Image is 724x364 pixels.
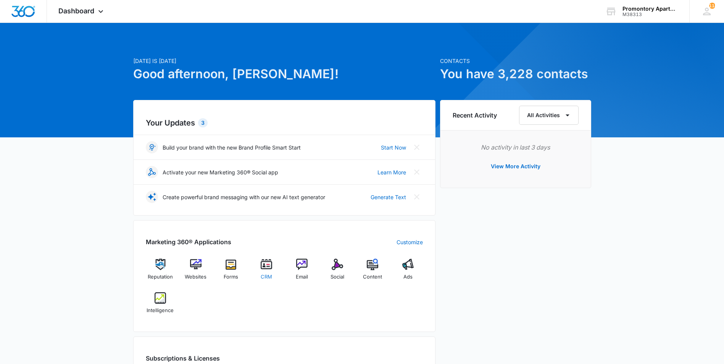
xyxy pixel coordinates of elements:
[185,273,206,281] span: Websites
[453,111,497,120] h6: Recent Activity
[440,57,591,65] p: Contacts
[216,259,246,286] a: Forms
[440,65,591,83] h1: You have 3,228 contacts
[58,7,94,15] span: Dashboard
[261,273,272,281] span: CRM
[287,259,317,286] a: Email
[133,65,435,83] h1: Good afternoon, [PERSON_NAME]!
[146,354,220,363] h2: Subscriptions & Licenses
[411,166,423,178] button: Close
[709,3,715,9] div: notifications count
[163,143,301,151] p: Build your brand with the new Brand Profile Smart Start
[322,259,352,286] a: Social
[146,292,175,320] a: Intelligence
[403,273,413,281] span: Ads
[411,141,423,153] button: Close
[363,273,382,281] span: Content
[163,193,325,201] p: Create powerful brand messaging with our new AI text generator
[622,12,678,17] div: account id
[181,259,210,286] a: Websites
[252,259,281,286] a: CRM
[371,193,406,201] a: Generate Text
[163,168,278,176] p: Activate your new Marketing 360® Social app
[358,259,387,286] a: Content
[148,273,173,281] span: Reputation
[622,6,678,12] div: account name
[296,273,308,281] span: Email
[146,259,175,286] a: Reputation
[224,273,238,281] span: Forms
[331,273,344,281] span: Social
[393,259,423,286] a: Ads
[453,143,579,152] p: No activity in last 3 days
[709,3,715,9] span: 118
[377,168,406,176] a: Learn More
[133,57,435,65] p: [DATE] is [DATE]
[146,237,231,246] h2: Marketing 360® Applications
[483,157,548,176] button: View More Activity
[397,238,423,246] a: Customize
[519,106,579,125] button: All Activities
[381,143,406,151] a: Start Now
[147,307,174,314] span: Intelligence
[411,191,423,203] button: Close
[146,117,423,129] h2: Your Updates
[198,118,208,127] div: 3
